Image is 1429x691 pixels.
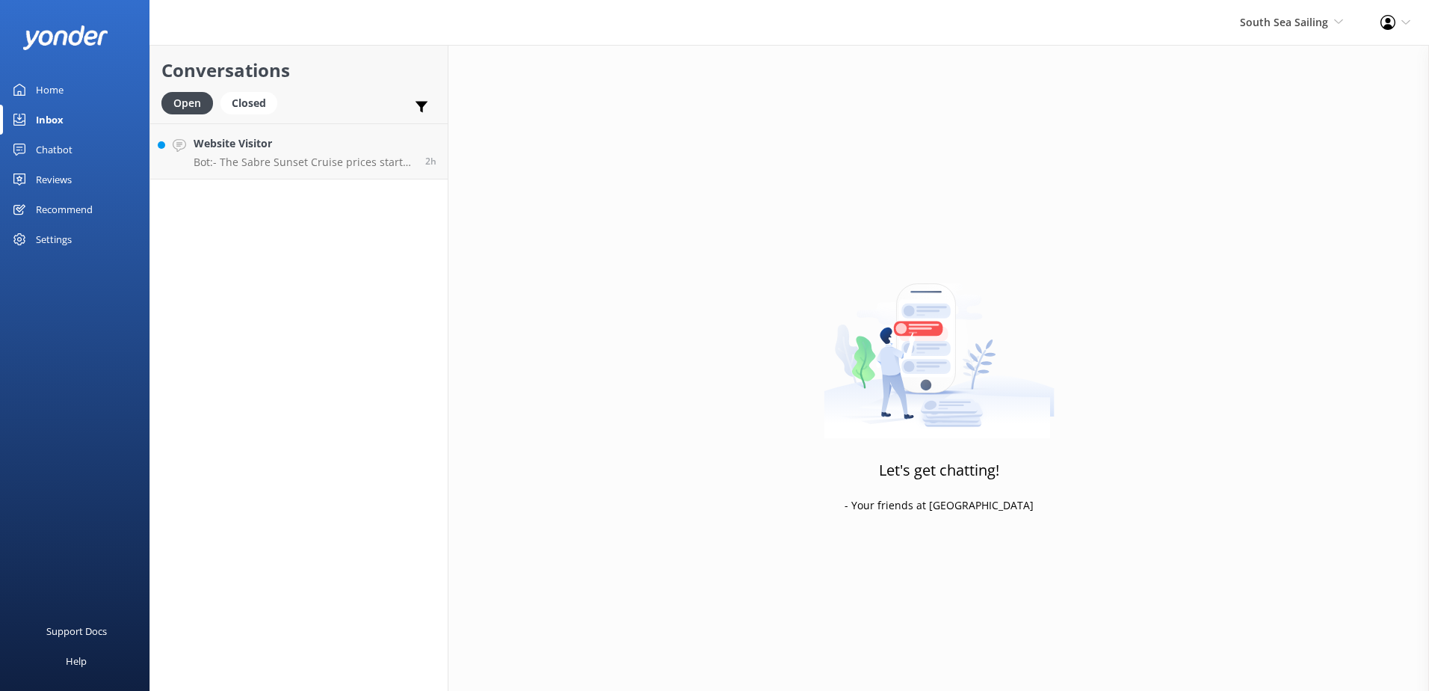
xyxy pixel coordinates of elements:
span: Oct 04 2025 10:44am (UTC +13:00) Pacific/Auckland [425,155,436,168]
p: - Your friends at [GEOGRAPHIC_DATA] [845,497,1034,514]
h3: Let's get chatting! [879,458,999,482]
img: artwork of a man stealing a conversation from at giant smartphone [824,252,1055,439]
div: Reviews [36,165,72,194]
div: Closed [220,92,277,114]
a: Website VisitorBot:- The Sabre Sunset Cruise prices start from $149 per adult and $75 per child. ... [150,123,448,179]
span: South Sea Sailing [1240,15,1328,29]
img: yonder-white-logo.png [22,25,108,50]
div: Help [66,646,87,676]
div: Inbox [36,105,64,135]
div: Recommend [36,194,93,224]
h2: Conversations [161,56,436,85]
p: Bot: - The Sabre Sunset Cruise prices start from $149 per adult and $75 per child. More details c... [194,156,414,169]
div: Open [161,92,213,114]
div: Home [36,75,64,105]
a: Closed [220,94,285,111]
a: Open [161,94,220,111]
div: Support Docs [46,616,107,646]
h4: Website Visitor [194,135,414,152]
div: Settings [36,224,72,254]
div: Chatbot [36,135,72,165]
